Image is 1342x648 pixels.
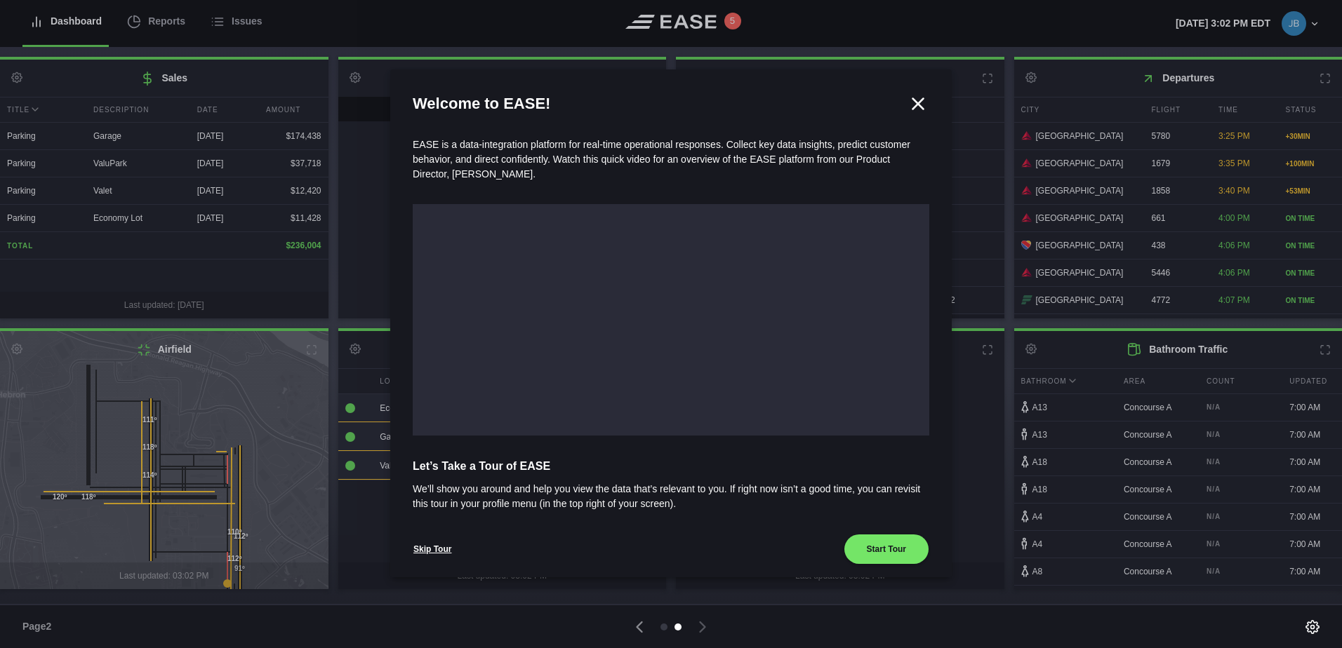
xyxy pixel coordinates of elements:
[413,458,929,475] span: Let’s Take a Tour of EASE
[413,92,907,115] h2: Welcome to EASE!
[413,139,910,180] span: EASE is a data-integration platform for real-time operational responses. Collect key data insight...
[413,204,929,436] iframe: onboarding
[22,619,58,634] span: Page 2
[413,534,452,565] button: Skip Tour
[844,534,929,565] button: Start Tour
[413,482,929,511] span: We’ll show you around and help you view the data that’s relevant to you. If right now isn’t a goo...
